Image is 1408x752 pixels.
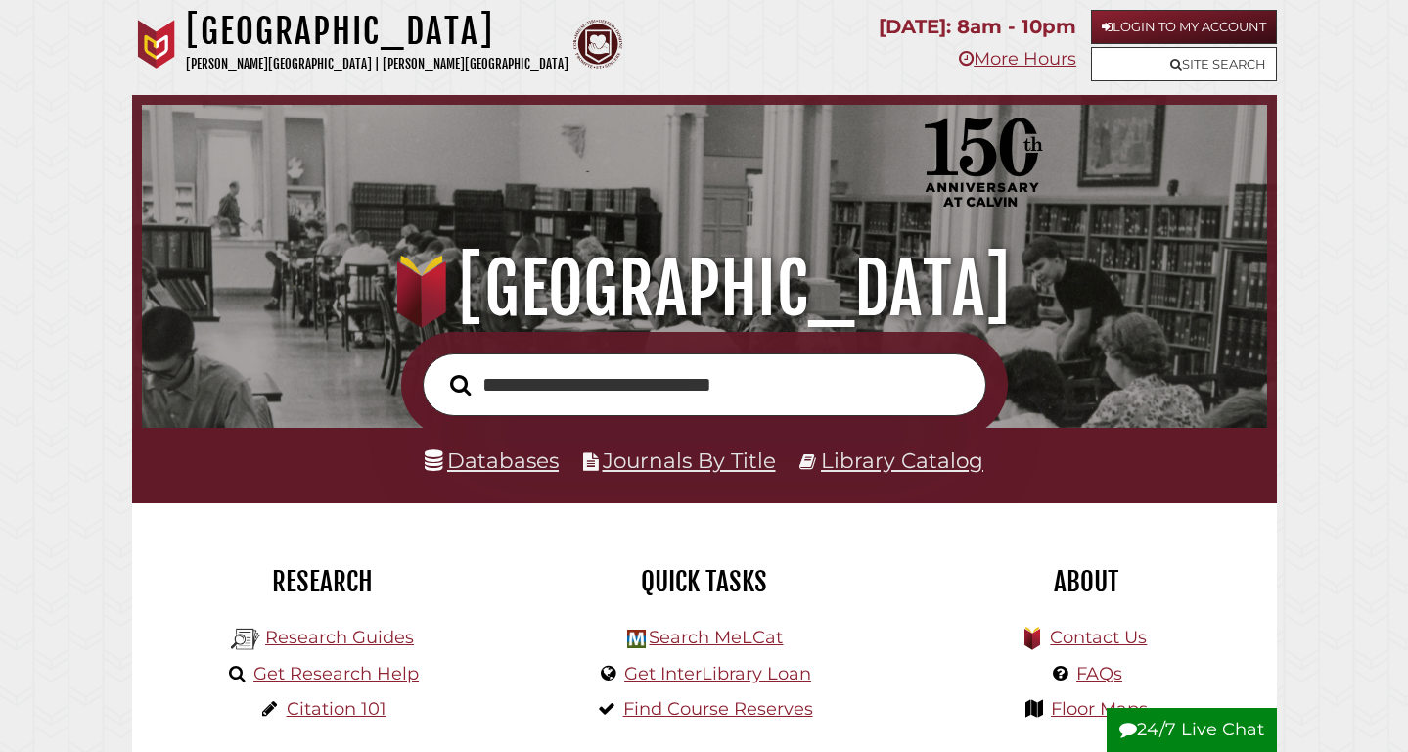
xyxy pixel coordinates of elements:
h2: Quick Tasks [528,565,881,598]
img: Hekman Library Logo [627,630,646,648]
a: Get InterLibrary Loan [624,663,811,684]
a: Site Search [1091,47,1277,81]
h1: [GEOGRAPHIC_DATA] [186,10,568,53]
button: Search [440,369,480,401]
a: Journals By Title [603,447,776,473]
a: Research Guides [265,627,414,648]
a: Floor Maps [1051,698,1148,720]
a: More Hours [959,48,1076,70]
img: Hekman Library Logo [231,625,260,654]
a: Citation 101 [287,698,386,720]
h2: Research [147,565,499,598]
a: FAQs [1076,663,1122,684]
a: Get Research Help [253,663,419,684]
a: Find Course Reserves [623,698,813,720]
a: Contact Us [1050,627,1147,648]
a: Login to My Account [1091,10,1277,44]
i: Search [450,373,471,396]
h1: [GEOGRAPHIC_DATA] [162,246,1246,332]
img: Calvin Theological Seminary [573,20,622,69]
h2: About [910,565,1262,598]
a: Databases [425,447,559,473]
a: Library Catalog [821,447,983,473]
a: Search MeLCat [649,627,783,648]
p: [DATE]: 8am - 10pm [879,10,1076,44]
img: Calvin University [132,20,181,69]
p: [PERSON_NAME][GEOGRAPHIC_DATA] | [PERSON_NAME][GEOGRAPHIC_DATA] [186,53,568,75]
